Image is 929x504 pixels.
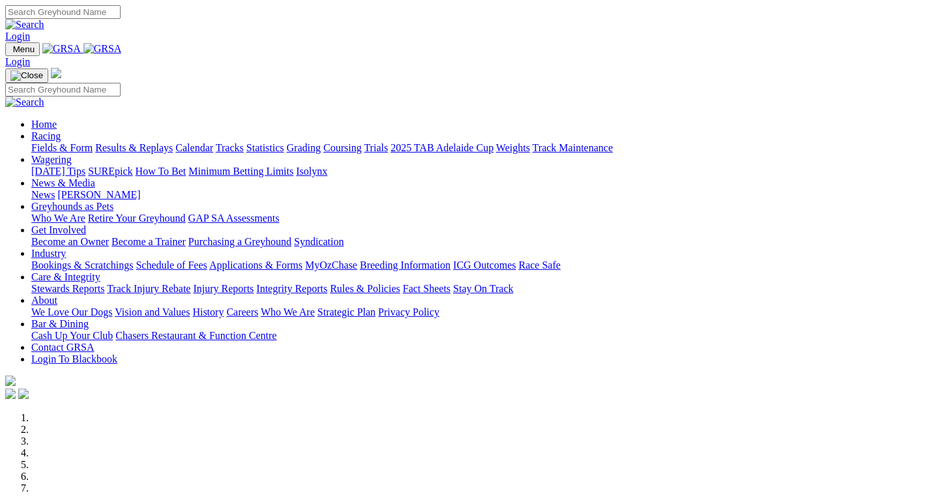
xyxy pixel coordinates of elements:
a: Grading [287,142,321,153]
a: MyOzChase [305,259,357,271]
a: Breeding Information [360,259,450,271]
div: Care & Integrity [31,283,924,295]
a: Greyhounds as Pets [31,201,113,212]
a: Minimum Betting Limits [188,166,293,177]
div: Industry [31,259,924,271]
a: Rules & Policies [330,283,400,294]
a: Who We Are [261,306,315,318]
div: Get Involved [31,236,924,248]
img: Search [5,19,44,31]
a: About [31,295,57,306]
a: GAP SA Assessments [188,213,280,224]
a: SUREpick [88,166,132,177]
a: Racing [31,130,61,141]
div: About [31,306,924,318]
a: Fact Sheets [403,283,450,294]
a: Retire Your Greyhound [88,213,186,224]
img: twitter.svg [18,389,29,399]
a: Results & Replays [95,142,173,153]
a: Weights [496,142,530,153]
a: News [31,189,55,200]
a: Bookings & Scratchings [31,259,133,271]
a: Purchasing a Greyhound [188,236,291,247]
button: Toggle navigation [5,42,40,56]
a: Home [31,119,57,130]
a: [DATE] Tips [31,166,85,177]
a: Tracks [216,142,244,153]
a: Calendar [175,142,213,153]
div: News & Media [31,189,924,201]
a: Stewards Reports [31,283,104,294]
a: Chasers Restaurant & Function Centre [115,330,276,341]
a: Injury Reports [193,283,254,294]
a: Track Injury Rebate [107,283,190,294]
div: Wagering [31,166,924,177]
a: Coursing [323,142,362,153]
img: facebook.svg [5,389,16,399]
a: [PERSON_NAME] [57,189,140,200]
a: Race Safe [518,259,560,271]
a: Applications & Forms [209,259,302,271]
img: logo-grsa-white.png [5,376,16,386]
a: Become an Owner [31,236,109,247]
a: Track Maintenance [533,142,613,153]
a: Statistics [246,142,284,153]
img: logo-grsa-white.png [51,68,61,78]
a: News & Media [31,177,95,188]
a: Stay On Track [453,283,513,294]
a: Get Involved [31,224,86,235]
img: GRSA [42,43,81,55]
div: Bar & Dining [31,330,924,342]
a: Bar & Dining [31,318,89,329]
a: Syndication [294,236,344,247]
a: Login To Blackbook [31,353,117,364]
button: Toggle navigation [5,68,48,83]
img: GRSA [83,43,122,55]
a: Isolynx [296,166,327,177]
img: Search [5,96,44,108]
a: 2025 TAB Adelaide Cup [391,142,494,153]
a: History [192,306,224,318]
div: Racing [31,142,924,154]
a: Who We Are [31,213,85,224]
a: Vision and Values [115,306,190,318]
a: We Love Our Dogs [31,306,112,318]
a: Become a Trainer [111,236,186,247]
a: Trials [364,142,388,153]
a: Fields & Form [31,142,93,153]
a: Integrity Reports [256,283,327,294]
a: Cash Up Your Club [31,330,113,341]
a: Schedule of Fees [136,259,207,271]
a: Privacy Policy [378,306,439,318]
a: Care & Integrity [31,271,100,282]
input: Search [5,5,121,19]
img: Close [10,70,43,81]
a: Strategic Plan [317,306,376,318]
a: Login [5,31,30,42]
input: Search [5,83,121,96]
a: ICG Outcomes [453,259,516,271]
a: How To Bet [136,166,186,177]
a: Login [5,56,30,67]
div: Greyhounds as Pets [31,213,924,224]
a: Wagering [31,154,72,165]
a: Contact GRSA [31,342,94,353]
span: Menu [13,44,35,54]
a: Industry [31,248,66,259]
a: Careers [226,306,258,318]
